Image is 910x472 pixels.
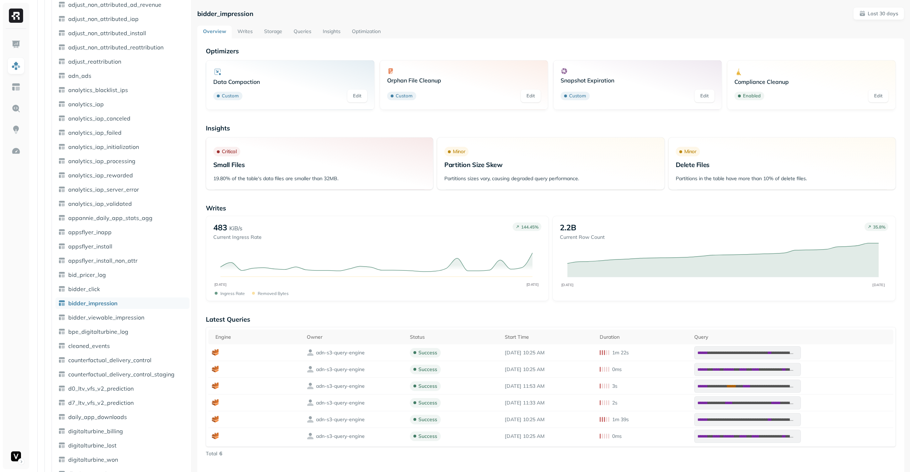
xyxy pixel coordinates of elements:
[11,40,21,49] img: Dashboard
[55,56,189,67] a: adjust_reattribution
[55,397,189,408] a: d7_ltv_vfs_v2_prediction
[612,433,622,440] p: 0ms
[9,9,23,23] img: Ryft
[58,115,65,122] img: table
[55,283,189,295] a: bidder_click
[197,10,253,18] p: bidder_impression
[676,161,888,169] p: Delete Files
[68,44,164,51] span: adjust_non_attributed_reattribution
[68,29,146,37] span: adjust_non_attributed_install
[258,291,289,296] p: Removed bytes
[58,229,65,236] img: table
[55,226,189,238] a: appsflyer_inapp
[307,416,314,423] img: owner
[213,234,262,241] p: Current Ingress Rate
[307,366,314,373] img: owner
[68,200,132,207] span: analytics_iap_validated
[206,204,896,212] p: Writes
[58,342,65,349] img: table
[55,269,189,280] a: bid_pricer_log
[58,214,65,221] img: table
[58,243,65,250] img: table
[418,416,437,423] p: success
[222,148,237,155] p: Critical
[418,399,437,406] p: success
[206,47,896,55] p: Optimizers
[68,115,130,122] span: analytics_iap_canceled
[11,104,21,113] img: Query Explorer
[55,454,189,465] a: digitalturbine_won
[68,456,118,463] span: digitalturbine_won
[68,157,135,165] span: analytics_iap_processing
[453,148,465,155] p: Minor
[68,86,128,93] span: analytics_blacklist_ips
[55,297,189,309] a: bidder_impression
[206,450,217,457] p: Total
[68,428,123,435] span: digitalturbine_billing
[58,385,65,392] img: table
[561,77,714,84] p: Snapshot Expiration
[868,10,898,17] p: Last 30 days
[58,44,65,51] img: table
[68,129,122,136] span: analytics_iap_failed
[58,285,65,293] img: table
[11,146,21,156] img: Optimization
[68,399,134,406] span: d7_ltv_vfs_v2_prediction
[521,90,541,102] a: Edit
[11,451,21,461] img: Voodoo
[55,170,189,181] a: analytics_iap_rewarded
[612,349,629,356] p: 1m 22s
[307,334,403,340] div: Owner
[58,371,65,378] img: table
[68,257,138,264] span: appsflyer_install_non_attr
[526,282,539,287] tspan: [DATE]
[55,241,189,252] a: appsflyer_install
[58,157,65,165] img: table
[68,243,112,250] span: appsflyer_install
[560,234,605,241] p: Current Row Count
[68,356,151,364] span: counterfactual_delivery_control
[55,98,189,110] a: analytics_iap
[873,224,885,230] p: 35.8 %
[58,58,65,65] img: table
[612,366,622,373] p: 0ms
[11,61,21,70] img: Assets
[55,212,189,224] a: appannie_daily_app_stats_agg
[58,1,65,8] img: table
[68,328,128,335] span: bpe_digitalturbine_log
[600,334,687,340] div: Duration
[58,399,65,406] img: table
[444,161,657,169] p: Partition Size Skew
[68,229,112,236] span: appsflyer_inapp
[68,15,139,22] span: adjust_non_attributed_iap
[58,72,65,79] img: table
[743,92,761,100] p: Enabled
[55,27,189,39] a: adjust_non_attributed_install
[444,175,657,182] p: Partitions sizes vary, causing degraded query performance.
[58,314,65,321] img: table
[215,334,300,340] div: Engine
[68,300,118,307] span: bidder_impression
[55,440,189,451] a: digitalturbine_lost
[213,222,227,232] p: 483
[55,141,189,152] a: analytics_iap_initialization
[410,334,498,340] div: Status
[505,416,593,423] p: Aug 30, 2025 10:25 AM
[347,90,367,102] a: Edit
[55,198,189,209] a: analytics_iap_validated
[307,382,314,390] img: owner
[55,84,189,96] a: analytics_blacklist_ips
[68,214,152,221] span: appannie_daily_app_stats_agg
[58,300,65,307] img: table
[505,334,593,340] div: Start Time
[316,433,365,440] p: adn-s3-query-engine
[68,101,104,108] span: analytics_iap
[612,416,629,423] p: 1m 39s
[55,369,189,380] a: counterfactual_delivery_control_staging
[68,72,91,79] span: adn_ads
[868,90,888,102] a: Edit
[55,155,189,167] a: analytics_iap_processing
[55,411,189,423] a: daily_app_downloads
[873,283,885,287] tspan: [DATE]
[288,26,317,38] a: Queries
